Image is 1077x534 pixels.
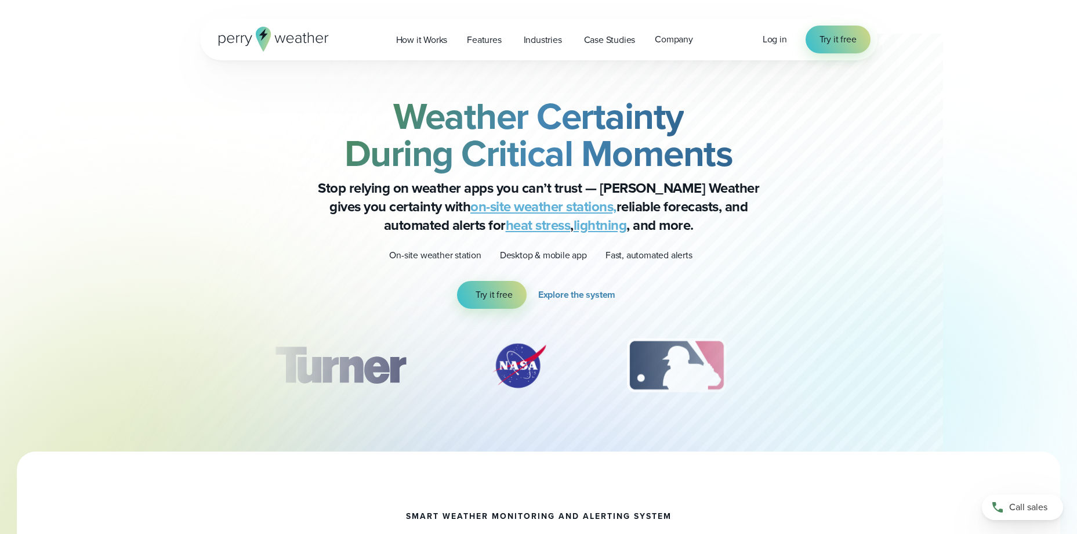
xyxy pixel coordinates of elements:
a: heat stress [506,215,571,236]
p: On-site weather station [389,248,481,262]
span: Case Studies [584,33,636,47]
img: NASA.svg [478,337,560,395]
span: Industries [524,33,562,47]
span: Company [655,33,693,46]
div: slideshow [258,337,819,400]
img: Turner-Construction_1.svg [258,337,422,395]
span: Call sales [1009,500,1047,514]
img: PGA.svg [793,337,886,395]
a: Try it free [806,26,871,53]
p: Desktop & mobile app [500,248,587,262]
img: MLB.svg [615,337,738,395]
span: Try it free [476,288,513,302]
a: Try it free [457,281,527,309]
a: lightning [574,215,627,236]
div: 4 of 12 [793,337,886,395]
a: Log in [763,33,787,46]
a: Call sales [982,495,1063,520]
a: How it Works [386,28,458,52]
span: Try it free [819,33,857,46]
div: 1 of 12 [258,337,422,395]
strong: Weather Certainty During Critical Moments [345,89,733,181]
div: 3 of 12 [615,337,738,395]
p: Stop relying on weather apps you can’t trust — [PERSON_NAME] Weather gives you certainty with rel... [307,179,771,234]
a: Explore the system [538,281,620,309]
span: Features [467,33,501,47]
a: on-site weather stations, [470,196,617,217]
div: 2 of 12 [478,337,560,395]
a: Case Studies [574,28,646,52]
p: Fast, automated alerts [605,248,692,262]
span: Explore the system [538,288,615,302]
h1: smart weather monitoring and alerting system [406,512,672,521]
span: How it Works [396,33,448,47]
